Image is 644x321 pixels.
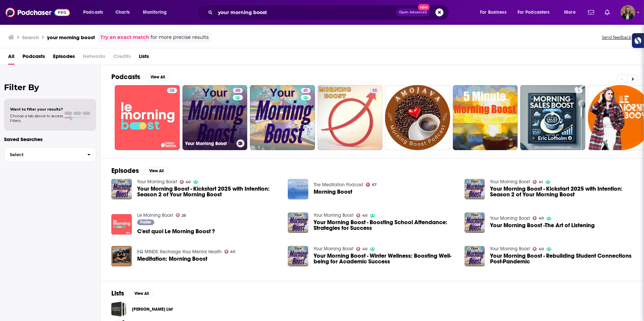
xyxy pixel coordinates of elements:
a: Your Morning Boost - Kickstart 2025 with Intention: Season 2 of Your Morning Boost [137,186,280,197]
button: Open AdvancedNew [396,8,430,16]
img: Morning Boost [288,179,308,199]
span: 41 [539,181,543,184]
span: 67 [372,183,377,186]
img: Your Morning Boost - Winter Wellness: Boosting Well-being for Academic Success [288,246,308,266]
h3: Search [22,34,39,41]
a: Try an exact match [100,34,149,41]
span: Charts [115,8,130,17]
a: Le Morning Boost [137,212,173,218]
a: 40 [224,250,235,254]
button: open menu [513,7,559,18]
img: Podchaser - Follow, Share and Rate Podcasts [5,6,70,19]
a: Your Morning Boost -The Art of Listening [490,222,595,228]
h2: Lists [111,289,124,298]
button: Send feedback [600,35,633,40]
span: 40 [539,248,544,251]
span: 40 [185,181,191,184]
a: Your Morning Boost [490,215,530,221]
a: 28 [115,85,180,150]
button: View All [146,73,170,81]
h3: your morning boost [47,34,95,41]
span: 40 [235,87,240,94]
a: Marcus Lohrmann_Religion_Total List [111,302,126,317]
span: 41 [304,87,308,94]
img: Your Morning Boost - Boosting School Attendance: Strategies for Success [288,212,308,233]
a: Meditation: Morning Boost [137,256,207,262]
h2: Filter By [4,82,96,92]
a: 40Your Morning Boost [182,85,248,150]
a: C'est quoi Le Morning Boost ? [137,229,215,234]
span: for more precise results [151,34,209,41]
span: Select [4,152,82,157]
a: Morning Boost [314,189,352,195]
a: 41 [301,88,311,93]
a: Your Morning Boost - Kickstart 2025 with Intention: Season 2 of Your Morning Boost [490,186,633,197]
a: 67 [366,183,377,187]
a: 41 [533,180,543,184]
a: ListsView All [111,289,154,298]
div: Search podcasts, credits, & more... [203,5,455,20]
a: Your Morning Boost [314,212,354,218]
button: View All [129,290,154,298]
a: Your Morning Boost [490,179,530,185]
a: Charts [111,7,134,18]
a: 1 [575,88,583,93]
span: 35 [372,87,377,94]
a: 40 [356,213,367,217]
a: [PERSON_NAME] List [132,306,173,313]
span: Monitoring [143,8,167,17]
a: PodcastsView All [111,73,170,81]
img: User Profile [621,5,635,20]
a: 35 [370,88,380,93]
a: The Meditation Podcast [314,182,363,188]
p: Saved Searches [4,136,96,142]
img: Your Morning Boost - Rebuilding Student Connections Post-Pandemic [465,246,485,266]
a: Episodes [53,51,75,65]
a: Your Morning Boost [137,179,177,185]
a: Show notifications dropdown [585,7,597,18]
span: Want to filter your results? [10,107,63,112]
a: 1 [520,85,585,150]
a: Your Morning Boost [490,246,530,252]
span: Your Morning Boost - Rebuilding Student Connections Post-Pandemic [490,253,633,264]
a: 40 [233,88,243,93]
a: All [8,51,14,65]
h2: Podcasts [111,73,140,81]
span: 40 [362,214,367,217]
a: Your Morning Boost [314,246,354,252]
a: 28 [167,88,177,93]
span: New [418,4,430,10]
span: 40 [230,250,235,253]
a: EQ MINDS: Recharge Your Mental Health [137,249,222,255]
button: open menu [559,7,584,18]
span: 28 [181,214,186,217]
a: Lists [139,51,149,65]
img: Your Morning Boost -The Art of Listening [465,212,485,233]
img: Meditation: Morning Boost [111,246,132,266]
span: 40 [539,217,544,220]
span: Your Morning Boost - Winter Wellness: Boosting Well-being for Academic Success [314,253,457,264]
a: Your Morning Boost - Boosting School Attendance: Strategies for Success [314,219,457,231]
img: C'est quoi Le Morning Boost ? [111,214,132,235]
input: Search podcasts, credits, & more... [215,7,396,18]
span: Credits [113,51,131,65]
button: Select [4,147,96,162]
span: For Business [480,8,506,17]
a: 41 [250,85,315,150]
a: 35 [318,85,383,150]
a: Your Morning Boost - Kickstart 2025 with Intention: Season 2 of Your Morning Boost [465,179,485,199]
